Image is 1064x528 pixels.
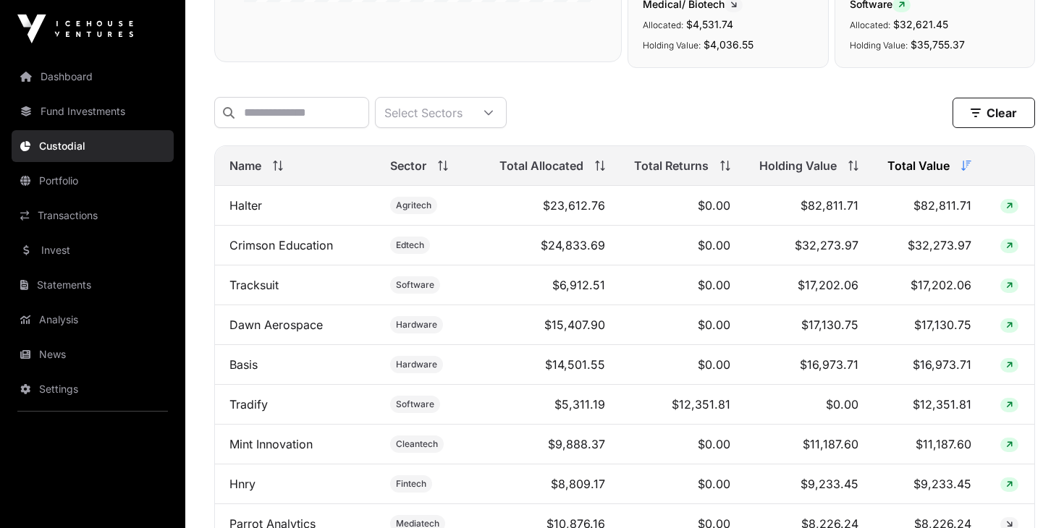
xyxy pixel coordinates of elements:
td: $24,833.69 [485,226,620,265]
div: Select Sectors [376,98,471,127]
td: $17,130.75 [873,305,986,345]
td: $0.00 [620,265,745,305]
span: Holding Value: [643,40,701,51]
td: $23,612.76 [485,186,620,226]
a: Invest [12,234,174,266]
a: Tradify [229,397,268,412]
td: $9,233.45 [745,464,873,504]
a: Halter [229,198,262,213]
span: $4,531.74 [686,18,733,30]
td: $8,809.17 [485,464,620,504]
a: Hnry [229,477,256,491]
td: $15,407.90 [485,305,620,345]
td: $0.00 [620,186,745,226]
a: Crimson Education [229,238,333,252]
td: $0.00 [745,385,873,425]
span: $4,036.55 [704,38,753,51]
td: $17,202.06 [745,265,873,305]
a: Fund Investments [12,95,174,127]
span: $35,755.37 [911,38,965,51]
iframe: Chat Widget [992,459,1064,528]
td: $32,273.97 [745,226,873,265]
a: Basis [229,357,258,372]
span: Edtech [396,239,424,251]
span: Software [396,279,434,291]
span: Name [229,157,261,174]
span: Cleantech [396,438,438,450]
span: Agritech [396,200,431,211]
span: Sector [390,157,426,174]
td: $0.00 [620,345,745,385]
span: Hardware [396,319,437,331]
span: Allocated: [850,20,890,30]
td: $0.00 [620,305,745,345]
a: Dawn Aerospace [229,318,323,332]
a: Settings [12,373,174,405]
span: Holding Value [759,157,837,174]
td: $11,187.60 [873,425,986,464]
span: Total Value [887,157,950,174]
a: Portfolio [12,165,174,197]
span: Total Allocated [499,157,583,174]
span: Total Returns [634,157,709,174]
img: Icehouse Ventures Logo [17,14,133,43]
td: $12,351.81 [620,385,745,425]
td: $32,273.97 [873,226,986,265]
td: $14,501.55 [485,345,620,385]
td: $16,973.71 [745,345,873,385]
td: $9,233.45 [873,464,986,504]
td: $17,130.75 [745,305,873,345]
td: $9,888.37 [485,425,620,464]
td: $5,311.19 [485,385,620,425]
span: Fintech [396,478,426,490]
td: $16,973.71 [873,345,986,385]
a: News [12,338,174,370]
td: $6,912.51 [485,265,620,305]
button: Clear [953,98,1035,128]
td: $17,202.06 [873,265,986,305]
a: Analysis [12,304,174,336]
span: $32,621.45 [893,18,948,30]
span: Software [396,399,434,410]
td: $12,351.81 [873,385,986,425]
td: $0.00 [620,425,745,464]
a: Mint Innovation [229,437,313,451]
a: Custodial [12,130,174,162]
td: $0.00 [620,226,745,265]
span: Allocated: [643,20,683,30]
td: $82,811.71 [745,186,873,226]
a: Dashboard [12,61,174,93]
td: $82,811.71 [873,186,986,226]
td: $11,187.60 [745,425,873,464]
span: Hardware [396,359,437,370]
a: Tracksuit [229,278,279,292]
a: Statements [12,269,174,301]
td: $0.00 [620,464,745,504]
a: Transactions [12,200,174,231]
span: Holding Value: [850,40,908,51]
